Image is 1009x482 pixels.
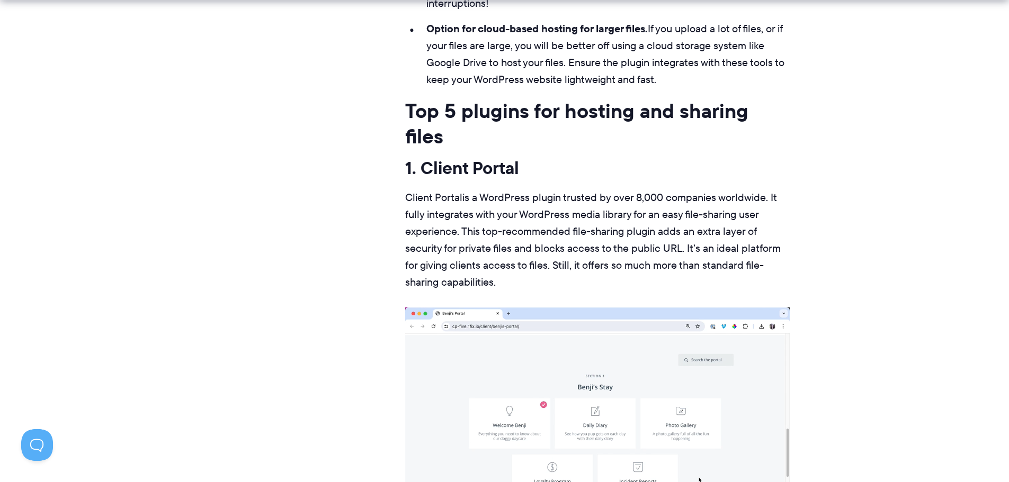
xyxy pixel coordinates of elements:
[405,98,790,149] h2: Top 5 plugins for hosting and sharing files
[405,190,462,205] a: Client Portal
[405,157,790,179] h3: 1. Client Portal
[405,189,790,290] p: is a WordPress plugin trusted by over 8,000 companies worldwide. It fully integrates with your Wo...
[426,21,648,37] strong: Option for cloud-based hosting for larger files.
[21,429,53,461] iframe: Toggle Customer Support
[405,20,790,88] li: If you upload a lot of files, or if your files are large, you will be better off using a cloud st...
